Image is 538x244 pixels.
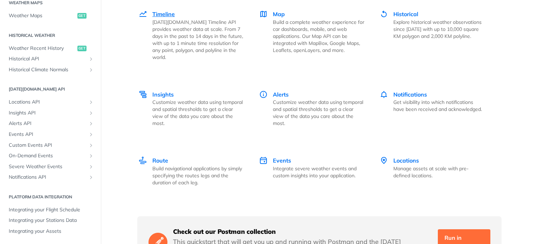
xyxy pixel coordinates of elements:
h5: Check out our Postman collection [173,227,432,236]
h2: Historical Weather [5,32,96,39]
button: Show subpages for Notifications API [88,174,94,180]
img: Notifications [380,90,388,99]
p: Customize weather data using temporal and spatial thresholds to get a clear view of the data you ... [152,99,244,127]
button: Show subpages for Locations API [88,99,94,105]
span: Alerts [273,91,289,98]
span: Historical Climate Normals [9,66,87,73]
span: Insights [152,91,174,98]
p: Customize weather data using temporal and spatial thresholds to get a clear view of the data you ... [273,99,364,127]
a: Integrating your Flight Schedule [5,205,96,215]
span: Events API [9,131,87,138]
a: Insights APIShow subpages for Insights API [5,108,96,118]
a: Weather Recent Historyget [5,43,96,54]
a: Locations Locations Manage assets at scale with pre-defined locations. [372,141,492,201]
span: Severe Weather Events [9,163,87,170]
span: On-Demand Events [9,152,87,159]
span: Map [273,11,285,18]
a: Notifications APIShow subpages for Notifications API [5,172,96,183]
button: Show subpages for Events API [88,132,94,137]
a: Weather Mapsget [5,11,96,21]
p: Get visibility into which notifications have been received and acknowledged. [393,99,485,113]
span: Alerts API [9,120,87,127]
span: Timeline [152,11,175,18]
span: Historical [393,11,418,18]
a: Notifications Notifications Get visibility into which notifications have been received and acknow... [372,75,492,142]
span: Custom Events API [9,142,87,149]
img: Historical [380,10,388,18]
a: Integrating your Stations Data [5,215,96,226]
a: Events APIShow subpages for Events API [5,129,96,140]
button: Show subpages for Historical API [88,56,94,62]
h2: Platform DATA integration [5,194,96,200]
img: Map [259,10,268,18]
button: Show subpages for Insights API [88,110,94,116]
span: Route [152,157,168,164]
a: Severe Weather EventsShow subpages for Severe Weather Events [5,161,96,172]
a: Route Route Build navigational applications by simply specifying the routes legs and the duration... [138,141,251,201]
button: Show subpages for Severe Weather Events [88,164,94,170]
a: Alerts Alerts Customize weather data using temporal and spatial thresholds to get a clear view of... [251,75,372,142]
span: Insights API [9,110,87,117]
span: Notifications API [9,174,87,181]
a: On-Demand EventsShow subpages for On-Demand Events [5,151,96,161]
p: Explore historical weather observations since [DATE] with up to 10,000 square KM polygon and 2,00... [393,19,485,40]
span: Integrating your Assets [9,228,94,235]
a: Integrating your Assets [5,226,96,237]
span: Events [273,157,291,164]
span: Locations API [9,99,87,106]
a: Events Events Integrate severe weather events and custom insights into your application. [251,141,372,201]
h2: [DATE][DOMAIN_NAME] API [5,86,96,92]
span: get [77,13,87,19]
button: Show subpages for On-Demand Events [88,153,94,159]
span: Historical API [9,55,87,62]
span: Notifications [393,91,427,98]
img: Events [259,156,268,165]
a: Locations APIShow subpages for Locations API [5,97,96,107]
span: Weather Maps [9,12,76,19]
p: Build a complete weather experience for car dashboards, mobile, and web applications. Our Map API... [273,19,364,54]
span: Locations [393,157,419,164]
a: Alerts APIShow subpages for Alerts API [5,118,96,129]
span: get [77,46,87,51]
p: Integrate severe weather events and custom insights into your application. [273,165,364,179]
a: Historical Climate NormalsShow subpages for Historical Climate Normals [5,65,96,75]
button: Show subpages for Custom Events API [88,143,94,148]
button: Show subpages for Alerts API [88,121,94,126]
p: [DATE][DOMAIN_NAME] Timeline API provides weather data at scale. From 7 days in the past to 14 da... [152,19,244,61]
a: Insights Insights Customize weather data using temporal and spatial thresholds to get a clear vie... [138,75,251,142]
p: Build navigational applications by simply specifying the routes legs and the duration of each leg. [152,165,244,186]
span: Integrating your Stations Data [9,217,94,224]
img: Alerts [259,90,268,99]
button: Show subpages for Historical Climate Normals [88,67,94,73]
span: Integrating your Flight Schedule [9,206,94,213]
p: Manage assets at scale with pre-defined locations. [393,165,485,179]
img: Route [139,156,147,165]
img: Timeline [139,10,147,18]
a: Historical APIShow subpages for Historical API [5,54,96,64]
img: Locations [380,156,388,165]
span: Weather Recent History [9,45,76,52]
a: Custom Events APIShow subpages for Custom Events API [5,140,96,151]
img: Insights [139,90,147,99]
